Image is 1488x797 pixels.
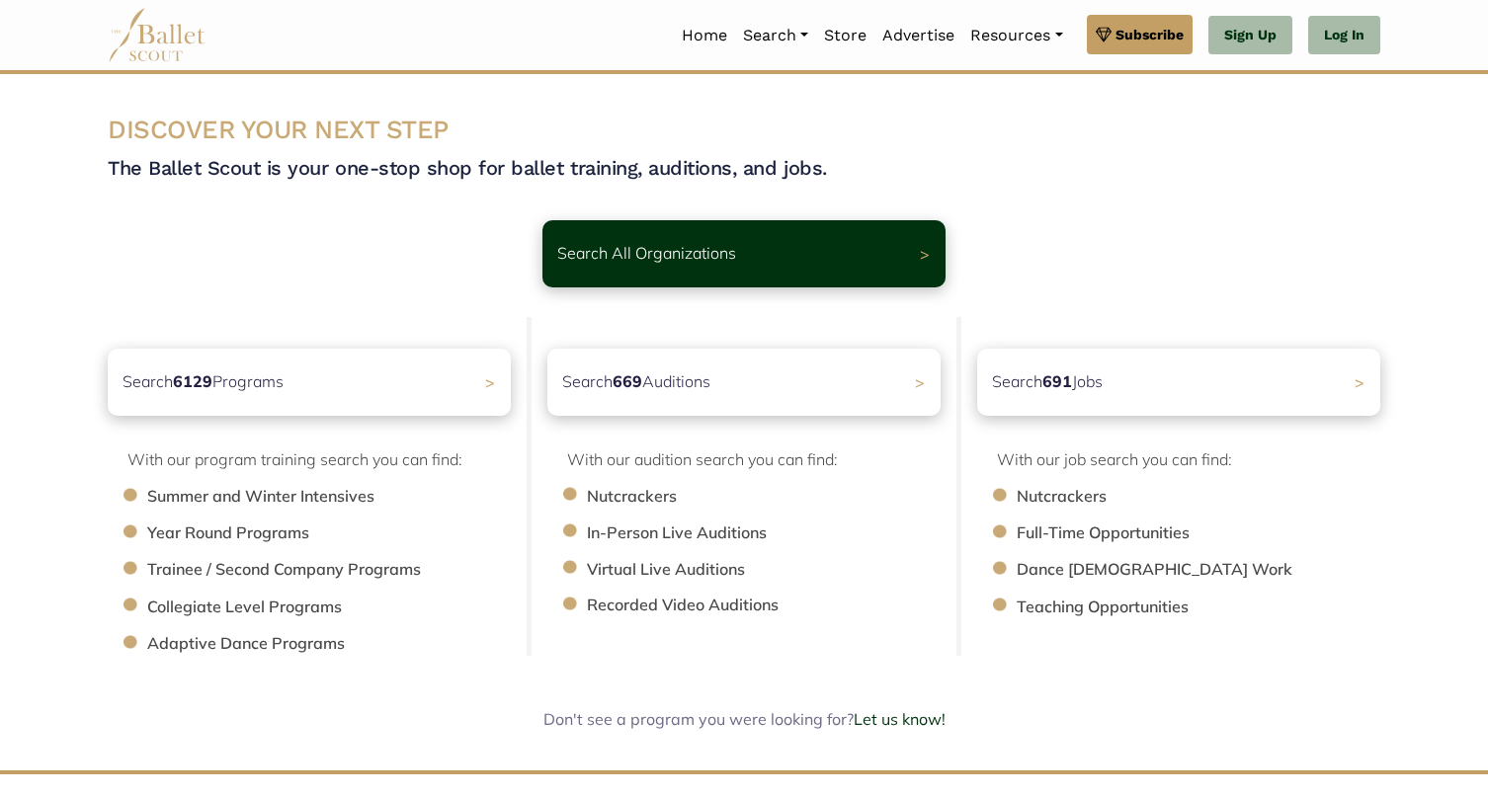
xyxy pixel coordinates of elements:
a: Advertise [874,15,962,56]
a: Home [674,15,735,56]
a: Subscribe [1087,15,1193,54]
a: Search691Jobs > [977,349,1380,416]
li: Trainee / Second Company Programs [147,557,531,583]
p: With our job search you can find: [997,447,1380,473]
li: Teaching Opportunities [1017,595,1400,620]
img: gem.svg [1096,24,1112,45]
a: Search All Organizations > [542,220,946,287]
p: Search Auditions [562,369,710,395]
p: With our program training search you can find: [127,447,511,473]
a: Search [735,15,816,56]
span: > [485,372,495,392]
span: > [920,244,930,264]
span: Subscribe [1116,24,1184,45]
b: 691 [1042,371,1072,391]
li: Full-Time Opportunities [1017,520,1400,546]
b: 6129 [173,371,212,391]
li: Virtual Live Auditions [587,557,960,583]
li: Nutcrackers [587,484,960,510]
li: Year Round Programs [147,520,531,546]
p: Search Jobs [992,369,1103,395]
a: Let us know! [854,709,946,729]
a: Log In [1308,16,1380,55]
li: Collegiate Level Programs [147,595,531,620]
li: Nutcrackers [1017,484,1400,510]
p: Search Programs [123,369,284,395]
span: > [915,372,925,392]
div: Don't see a program you were looking for? [235,707,1253,733]
li: In-Person Live Auditions [587,520,960,546]
a: Search669Auditions> [547,349,941,416]
h4: The Ballet Scout is your one-stop shop for ballet training, auditions, and jobs. [108,155,1380,181]
li: Recorded Video Auditions [587,593,960,618]
a: Search6129Programs > [108,349,511,416]
p: Search All Organizations [557,241,736,267]
a: Store [816,15,874,56]
span: > [1355,372,1364,392]
li: Adaptive Dance Programs [147,631,531,657]
li: Summer and Winter Intensives [147,484,531,510]
a: Sign Up [1208,16,1292,55]
h3: DISCOVER YOUR NEXT STEP [108,114,1380,147]
a: Resources [962,15,1070,56]
b: 669 [613,371,642,391]
p: With our audition search you can find: [567,447,941,473]
li: Dance [DEMOGRAPHIC_DATA] Work [1017,557,1400,583]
